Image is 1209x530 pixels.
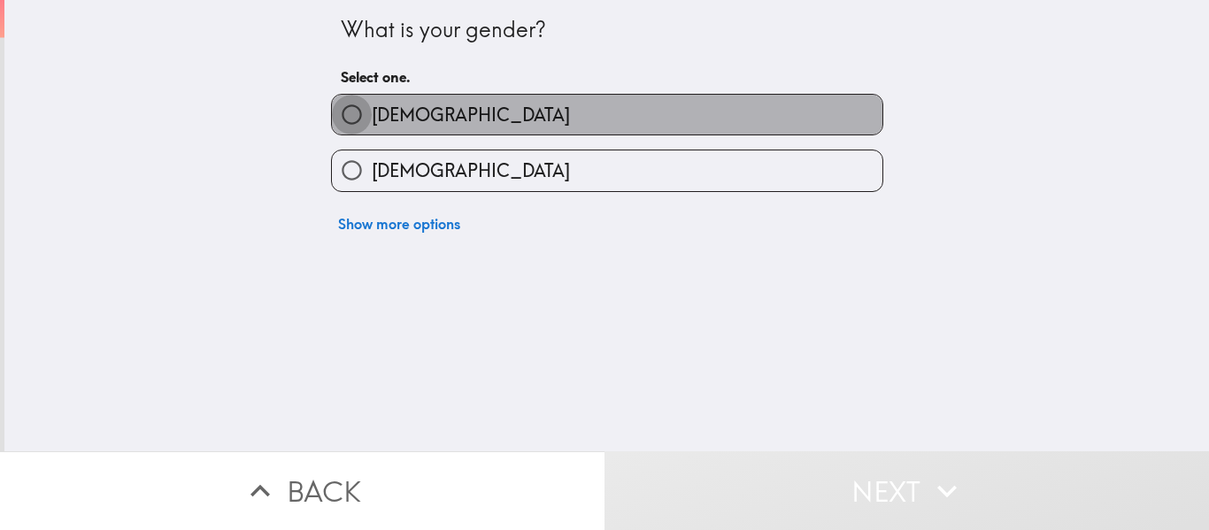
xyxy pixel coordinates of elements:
span: [DEMOGRAPHIC_DATA] [372,158,570,183]
div: What is your gender? [341,15,874,45]
button: Show more options [331,206,467,242]
h6: Select one. [341,67,874,87]
button: Next [604,451,1209,530]
span: [DEMOGRAPHIC_DATA] [372,103,570,127]
button: [DEMOGRAPHIC_DATA] [332,150,882,190]
button: [DEMOGRAPHIC_DATA] [332,95,882,134]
